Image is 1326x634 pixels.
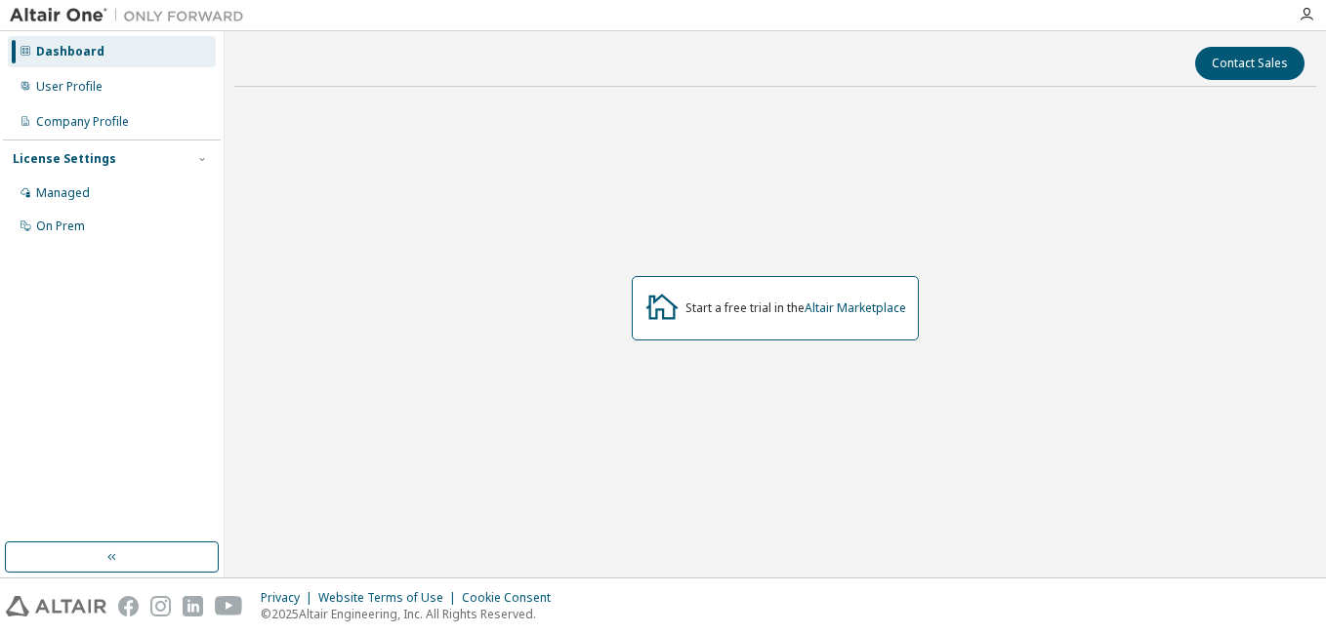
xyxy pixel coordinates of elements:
[261,606,562,622] p: © 2025 Altair Engineering, Inc. All Rights Reserved.
[318,590,462,606] div: Website Terms of Use
[10,6,254,25] img: Altair One
[36,79,103,95] div: User Profile
[118,596,139,616] img: facebook.svg
[150,596,171,616] img: instagram.svg
[685,300,906,316] div: Start a free trial in the
[1195,47,1305,80] button: Contact Sales
[13,151,116,167] div: License Settings
[36,44,104,59] div: Dashboard
[462,590,562,606] div: Cookie Consent
[805,299,906,316] a: Altair Marketplace
[261,590,318,606] div: Privacy
[36,218,85,234] div: On Prem
[6,596,106,616] img: altair_logo.svg
[215,596,243,616] img: youtube.svg
[183,596,203,616] img: linkedin.svg
[36,185,90,201] div: Managed
[36,114,129,130] div: Company Profile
